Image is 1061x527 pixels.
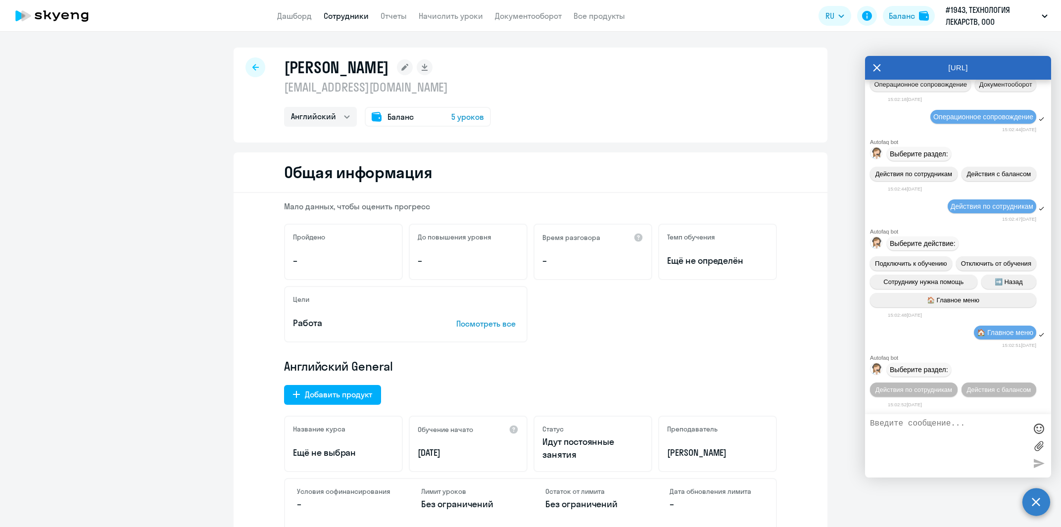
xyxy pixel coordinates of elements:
[890,150,948,158] span: Выберите раздел:
[418,425,473,434] h5: Обучение начато
[890,366,948,374] span: Выберите раздел:
[870,293,1036,307] button: 🏠 Главное меню
[966,386,1031,393] span: Действия с балансом
[870,77,971,92] button: Операционное сопровождение
[381,11,407,21] a: Отчеты
[825,10,834,22] span: RU
[1002,216,1036,222] time: 15:02:47[DATE]
[284,358,393,374] span: Английский General
[1031,438,1046,453] label: Лимит 10 файлов
[670,498,764,511] p: –
[819,6,851,26] button: RU
[977,329,1033,336] span: 🏠 Главное меню
[387,111,414,123] span: Баланс
[667,446,768,459] p: [PERSON_NAME]
[875,260,947,267] span: Подключить к обучению
[293,317,426,330] p: Работа
[284,201,777,212] p: Мало данных, чтобы оценить прогресс
[874,81,967,88] span: Операционное сопровождение
[670,487,764,496] h4: Дата обновления лимита
[889,10,915,22] div: Баланс
[870,139,1051,145] div: Autofaq bot
[284,79,491,95] p: [EMAIL_ADDRESS][DOMAIN_NAME]
[995,278,1023,286] span: ➡️ Назад
[456,318,519,330] p: Посмотреть все
[284,385,381,405] button: Добавить продукт
[962,167,1036,181] button: Действия с балансом
[418,446,519,459] p: [DATE]
[870,275,977,289] button: Сотруднику нужна помощь
[667,233,715,241] h5: Темп обучения
[419,11,483,21] a: Начислить уроки
[941,4,1053,28] button: #1943, ТЕХНОЛОГИЯ ЛЕКАРСТВ, ООО
[979,81,1032,88] span: Документооборот
[418,233,491,241] h5: До повышения уровня
[946,4,1038,28] p: #1943, ТЕХНОЛОГИЯ ЛЕКАРСТВ, ООО
[542,254,643,267] p: –
[870,237,883,251] img: bot avatar
[1002,342,1036,348] time: 15:02:51[DATE]
[667,254,768,267] span: Ещё не определён
[888,312,922,318] time: 15:02:48[DATE]
[870,355,1051,361] div: Autofaq bot
[888,96,922,102] time: 15:02:18[DATE]
[574,11,625,21] a: Все продукты
[883,278,964,286] span: Сотруднику нужна помощь
[888,402,922,407] time: 15:02:52[DATE]
[1002,127,1036,132] time: 15:02:44[DATE]
[870,229,1051,235] div: Autofaq bot
[667,425,718,433] h5: Преподаватель
[870,147,883,162] img: bot avatar
[293,425,345,433] h5: Название курса
[305,388,372,400] div: Добавить продукт
[542,435,643,461] p: Идут постоянные занятия
[870,383,958,397] button: Действия по сотрудникам
[284,57,389,77] h1: [PERSON_NAME]
[542,425,564,433] h5: Статус
[451,111,484,123] span: 5 уроков
[421,498,516,511] p: Без ограничений
[966,170,1031,178] span: Действия с балансом
[975,77,1036,92] button: Документооборот
[956,256,1036,271] button: Отключить от обучения
[870,167,958,181] button: Действия по сотрудникам
[933,113,1033,121] span: Операционное сопровождение
[324,11,369,21] a: Сотрудники
[284,162,432,182] h2: Общая информация
[421,487,516,496] h4: Лимит уроков
[883,6,935,26] button: Балансbalance
[293,254,394,267] p: –
[545,487,640,496] h4: Остаток от лимита
[277,11,312,21] a: Дашборд
[418,254,519,267] p: –
[951,202,1033,210] span: Действия по сотрудникам
[870,256,952,271] button: Подключить к обучению
[293,233,325,241] h5: Пройдено
[293,446,394,459] p: Ещё не выбран
[545,498,640,511] p: Без ограничений
[542,233,600,242] h5: Время разговора
[297,498,391,511] p: –
[297,487,391,496] h4: Условия софинансирования
[495,11,562,21] a: Документооборот
[293,295,309,304] h5: Цели
[875,170,952,178] span: Действия по сотрудникам
[981,275,1037,289] button: ➡️ Назад
[870,363,883,378] img: bot avatar
[875,386,952,393] span: Действия по сотрудникам
[888,186,922,192] time: 15:02:44[DATE]
[927,296,979,304] span: 🏠 Главное меню
[919,11,929,21] img: balance
[962,383,1036,397] button: Действия с балансом
[890,240,956,247] span: Выберите действие:
[961,260,1031,267] span: Отключить от обучения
